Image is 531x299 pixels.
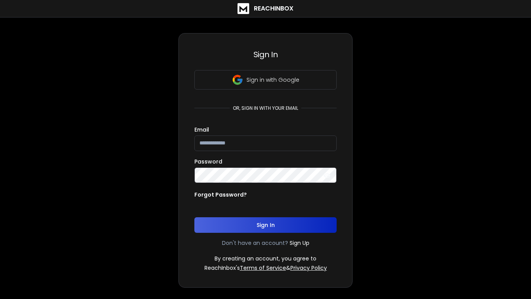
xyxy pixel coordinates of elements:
p: Sign in with Google [246,76,299,84]
img: logo [238,3,249,14]
label: Password [194,159,222,164]
label: Email [194,127,209,132]
button: Sign In [194,217,337,233]
p: or, sign in with your email [230,105,301,111]
a: Privacy Policy [290,264,327,272]
a: Sign Up [290,239,309,247]
a: Terms of Service [240,264,286,272]
p: ReachInbox's & [204,264,327,272]
p: Don't have an account? [222,239,288,247]
h3: Sign In [194,49,337,60]
p: By creating an account, you agree to [215,255,316,262]
button: Sign in with Google [194,70,337,90]
p: Forgot Password? [194,191,247,199]
a: ReachInbox [238,3,293,14]
h1: ReachInbox [254,4,293,13]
